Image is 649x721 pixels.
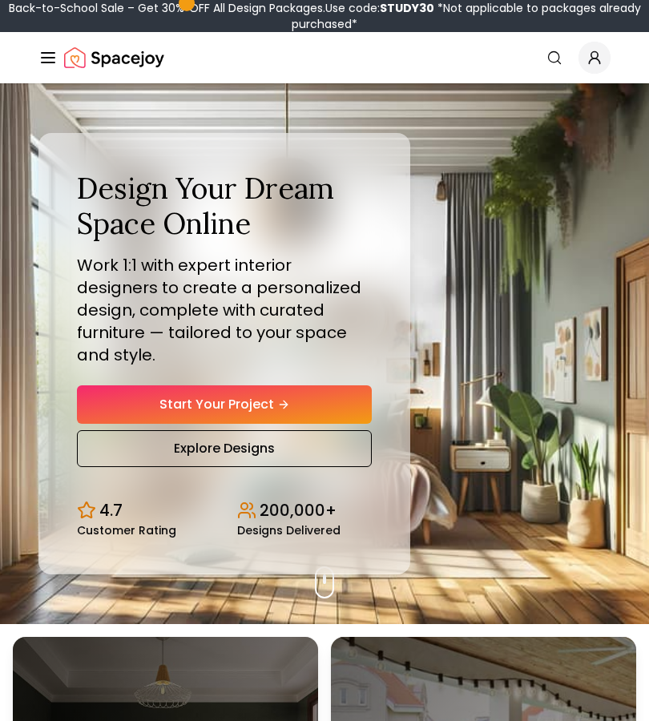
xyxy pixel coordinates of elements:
[77,171,372,240] h1: Design Your Dream Space Online
[38,32,611,83] nav: Global
[64,42,164,74] a: Spacejoy
[99,499,123,522] p: 4.7
[77,430,372,467] a: Explore Designs
[77,525,176,536] small: Customer Rating
[77,385,372,424] a: Start Your Project
[77,254,372,366] p: Work 1:1 with expert interior designers to create a personalized design, complete with curated fu...
[260,499,337,522] p: 200,000+
[64,42,164,74] img: Spacejoy Logo
[237,525,341,536] small: Designs Delivered
[77,486,372,536] div: Design stats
